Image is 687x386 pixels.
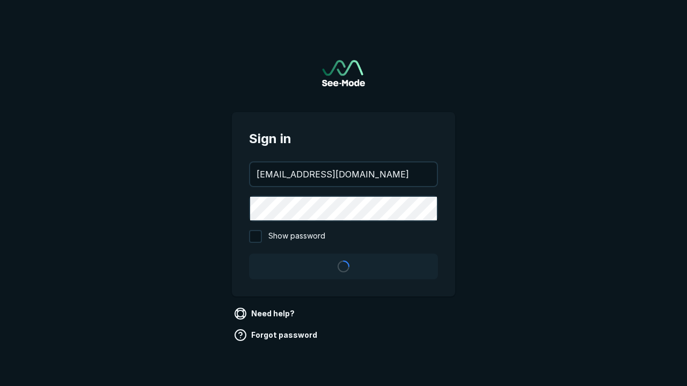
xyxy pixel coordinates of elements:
a: Need help? [232,305,299,322]
span: Show password [268,230,325,243]
input: your@email.com [250,162,437,186]
span: Sign in [249,129,438,149]
img: See-Mode Logo [322,60,365,86]
a: Go to sign in [322,60,365,86]
a: Forgot password [232,326,321,344]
